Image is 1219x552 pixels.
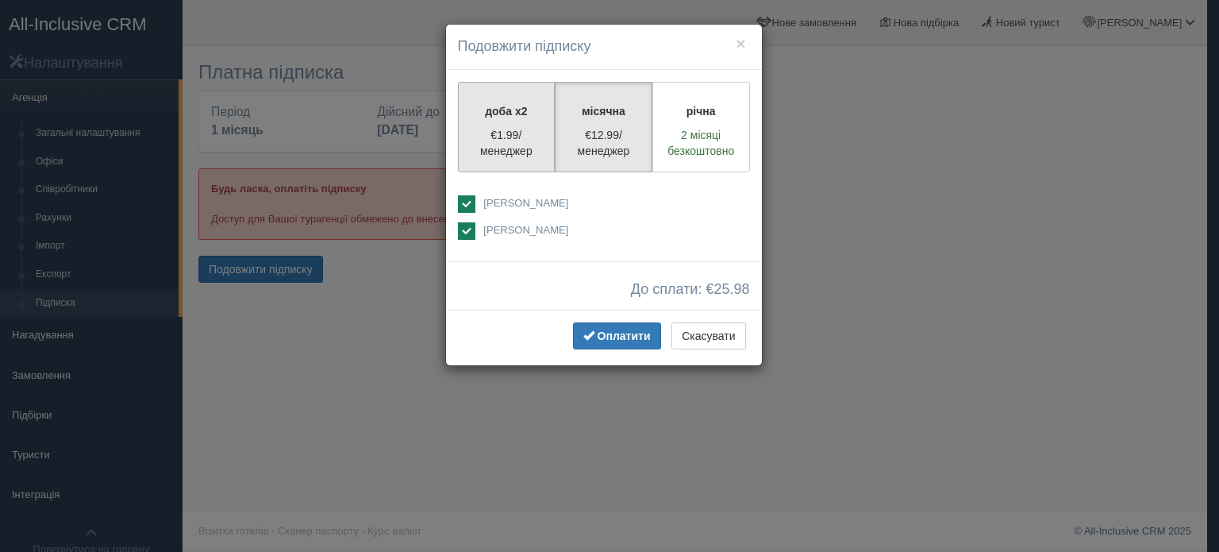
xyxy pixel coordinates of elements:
span: [PERSON_NAME] [483,224,568,236]
p: місячна [565,103,642,119]
button: × [736,35,745,52]
span: [PERSON_NAME] [483,197,568,209]
p: доба x2 [468,103,545,119]
h4: Подовжити підписку [458,37,750,57]
p: річна [663,103,740,119]
span: Оплатити [598,330,651,342]
p: 2 місяці безкоштовно [663,127,740,159]
span: 25.98 [713,281,749,297]
p: €1.99/менеджер [468,127,545,159]
button: Скасувати [671,322,745,349]
button: Оплатити [573,322,661,349]
p: €12.99/менеджер [565,127,642,159]
span: До сплати: € [631,282,750,298]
